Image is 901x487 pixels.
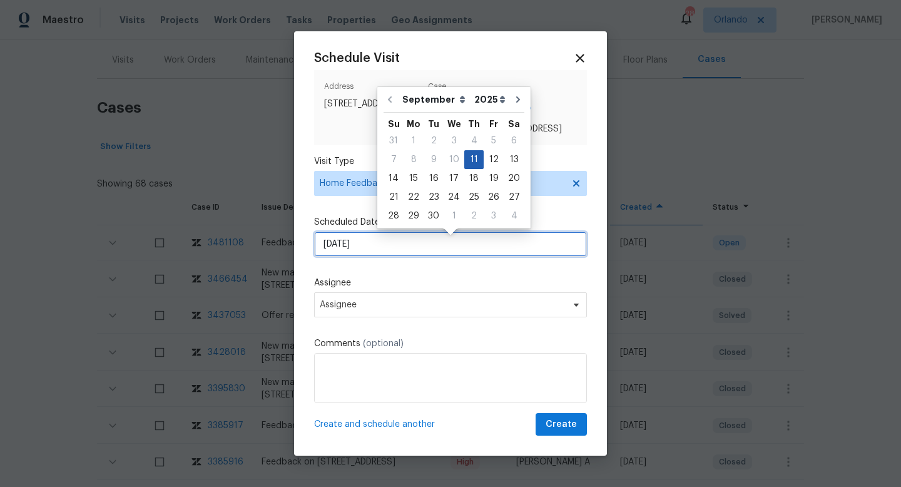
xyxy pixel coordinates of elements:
[484,131,504,150] div: Fri Sep 05 2025
[428,120,439,128] abbr: Tuesday
[484,151,504,168] div: 12
[424,188,444,206] div: 23
[363,339,404,348] span: (optional)
[320,300,565,310] span: Assignee
[464,188,484,207] div: Thu Sep 25 2025
[504,170,524,187] div: 20
[464,170,484,187] div: 18
[424,151,444,168] div: 9
[484,188,504,206] div: 26
[424,169,444,188] div: Tue Sep 16 2025
[384,207,404,225] div: 28
[384,132,404,150] div: 31
[504,207,524,225] div: Sat Oct 04 2025
[509,87,527,112] button: Go to next month
[384,131,404,150] div: Sun Aug 31 2025
[504,150,524,169] div: Sat Sep 13 2025
[447,120,461,128] abbr: Wednesday
[384,150,404,169] div: Sun Sep 07 2025
[484,132,504,150] div: 5
[464,150,484,169] div: Thu Sep 11 2025
[464,131,484,150] div: Thu Sep 04 2025
[384,169,404,188] div: Sun Sep 14 2025
[508,120,520,128] abbr: Saturday
[404,207,424,225] div: Mon Sep 29 2025
[320,177,563,190] span: Home Feedback P1
[484,169,504,188] div: Fri Sep 19 2025
[404,151,424,168] div: 8
[504,131,524,150] div: Sat Sep 06 2025
[404,188,424,207] div: Mon Sep 22 2025
[314,418,435,431] span: Create and schedule another
[404,169,424,188] div: Mon Sep 15 2025
[546,417,577,433] span: Create
[484,207,504,225] div: Fri Oct 03 2025
[384,170,404,187] div: 14
[424,207,444,225] div: Tue Sep 30 2025
[314,277,587,289] label: Assignee
[404,207,424,225] div: 29
[444,188,464,207] div: Wed Sep 24 2025
[464,188,484,206] div: 25
[384,207,404,225] div: Sun Sep 28 2025
[424,150,444,169] div: Tue Sep 09 2025
[573,51,587,65] span: Close
[404,188,424,206] div: 22
[424,170,444,187] div: 16
[444,132,464,150] div: 3
[504,188,524,207] div: Sat Sep 27 2025
[399,90,471,109] select: Month
[404,150,424,169] div: Mon Sep 08 2025
[314,337,587,350] label: Comments
[489,120,498,128] abbr: Friday
[504,169,524,188] div: Sat Sep 20 2025
[444,150,464,169] div: Wed Sep 10 2025
[504,207,524,225] div: 4
[444,169,464,188] div: Wed Sep 17 2025
[388,120,400,128] abbr: Sunday
[428,80,577,98] span: Case
[464,169,484,188] div: Thu Sep 18 2025
[384,188,404,207] div: Sun Sep 21 2025
[504,132,524,150] div: 6
[504,188,524,206] div: 27
[407,120,420,128] abbr: Monday
[444,188,464,206] div: 24
[504,151,524,168] div: 13
[464,207,484,225] div: Thu Oct 02 2025
[424,131,444,150] div: Tue Sep 02 2025
[314,216,587,228] label: Scheduled Date
[314,232,587,257] input: M/D/YYYY
[464,207,484,225] div: 2
[471,90,509,109] select: Year
[404,131,424,150] div: Mon Sep 01 2025
[444,131,464,150] div: Wed Sep 03 2025
[384,188,404,206] div: 21
[468,120,480,128] abbr: Thursday
[484,150,504,169] div: Fri Sep 12 2025
[484,188,504,207] div: Fri Sep 26 2025
[314,155,587,168] label: Visit Type
[380,87,399,112] button: Go to previous month
[424,207,444,225] div: 30
[484,170,504,187] div: 19
[464,151,484,168] div: 11
[314,52,400,64] span: Schedule Visit
[384,151,404,168] div: 7
[324,80,423,98] span: Address
[536,413,587,436] button: Create
[444,207,464,225] div: 1
[404,170,424,187] div: 15
[444,170,464,187] div: 17
[444,151,464,168] div: 10
[424,132,444,150] div: 2
[484,207,504,225] div: 3
[444,207,464,225] div: Wed Oct 01 2025
[424,188,444,207] div: Tue Sep 23 2025
[404,132,424,150] div: 1
[324,98,423,110] span: [STREET_ADDRESS]
[464,132,484,150] div: 4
